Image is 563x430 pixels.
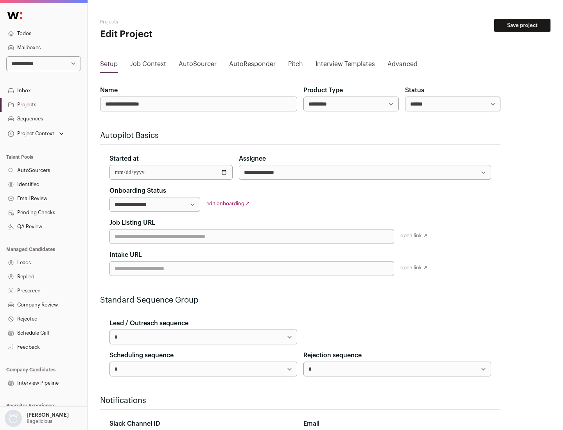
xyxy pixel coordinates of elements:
[303,86,343,95] label: Product Type
[206,201,250,206] a: edit onboarding ↗
[27,418,52,425] p: Bagelicious
[109,154,139,163] label: Started at
[5,410,22,427] img: nopic.png
[100,130,500,141] h2: Autopilot Basics
[288,59,303,72] a: Pitch
[100,295,500,306] h2: Standard Sequence Group
[3,410,70,427] button: Open dropdown
[229,59,276,72] a: AutoResponder
[130,59,166,72] a: Job Context
[100,28,250,41] h1: Edit Project
[316,59,375,72] a: Interview Templates
[239,154,266,163] label: Assignee
[6,131,54,137] div: Project Context
[387,59,418,72] a: Advanced
[109,218,155,228] label: Job Listing URL
[405,86,424,95] label: Status
[109,351,174,360] label: Scheduling sequence
[109,419,160,428] label: Slack Channel ID
[109,250,142,260] label: Intake URL
[3,8,27,23] img: Wellfound
[494,19,550,32] button: Save project
[100,19,250,25] h2: Projects
[6,128,65,139] button: Open dropdown
[303,419,491,428] div: Email
[100,395,500,406] h2: Notifications
[100,59,118,72] a: Setup
[100,86,118,95] label: Name
[179,59,217,72] a: AutoSourcer
[109,319,188,328] label: Lead / Outreach sequence
[27,412,69,418] p: [PERSON_NAME]
[303,351,362,360] label: Rejection sequence
[109,186,166,195] label: Onboarding Status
